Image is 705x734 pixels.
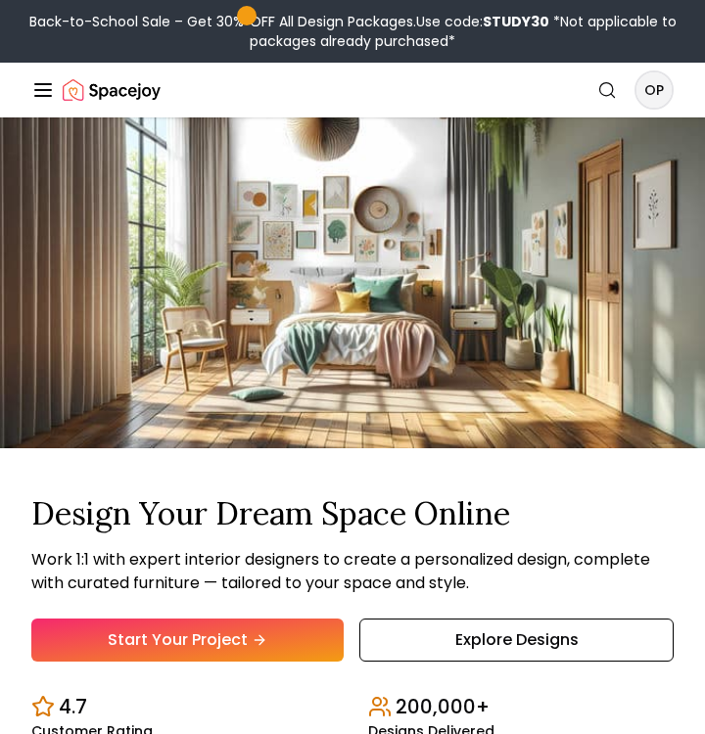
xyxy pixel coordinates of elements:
nav: Global [31,63,674,117]
p: 200,000+ [396,693,490,720]
a: Start Your Project [31,619,344,662]
span: OP [636,72,672,108]
a: Spacejoy [63,70,161,110]
span: *Not applicable to packages already purchased* [250,12,677,51]
span: Use code: [416,12,549,31]
div: Back-to-School Sale – Get 30% OFF All Design Packages. [8,12,697,51]
p: Work 1:1 with expert interior designers to create a personalized design, complete with curated fu... [31,548,674,595]
a: Explore Designs [359,619,674,662]
b: STUDY30 [483,12,549,31]
h1: Design Your Dream Space Online [31,495,674,532]
p: 4.7 [59,693,87,720]
img: Spacejoy Logo [63,70,161,110]
button: OP [634,70,674,110]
